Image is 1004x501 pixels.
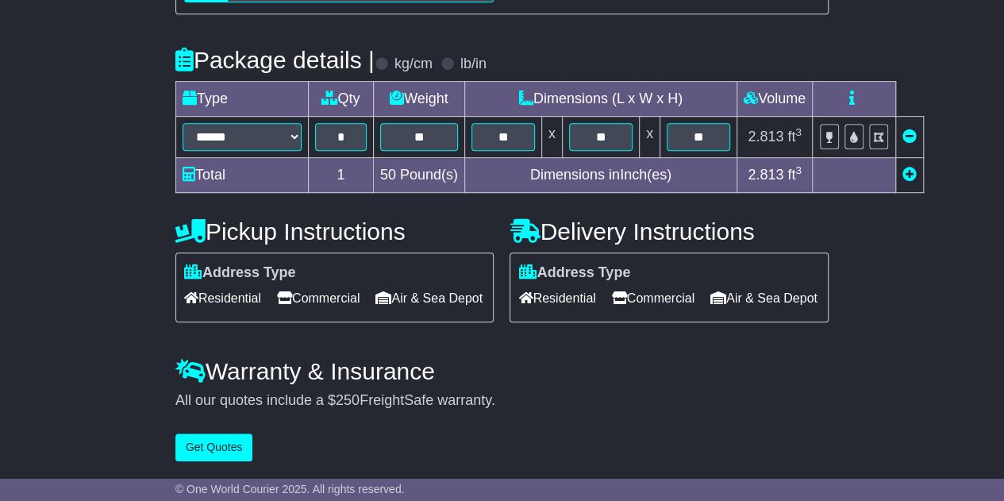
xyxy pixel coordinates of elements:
sup: 3 [795,164,802,176]
label: Address Type [518,264,630,282]
span: 2.813 [748,129,783,145]
span: Residential [518,286,595,310]
td: Weight [373,82,464,117]
td: Dimensions in Inch(es) [464,158,737,193]
span: ft [787,129,802,145]
sup: 3 [795,126,802,138]
span: © One World Courier 2025. All rights reserved. [175,483,405,495]
td: Pound(s) [373,158,464,193]
span: ft [787,167,802,183]
div: All our quotes include a $ FreightSafe warranty. [175,392,829,410]
span: 50 [380,167,396,183]
td: Volume [737,82,812,117]
span: Residential [184,286,261,310]
label: lb/in [460,56,487,73]
label: kg/cm [394,56,433,73]
a: Add new item [902,167,917,183]
h4: Pickup Instructions [175,218,494,245]
td: Dimensions (L x W x H) [464,82,737,117]
label: Address Type [184,264,296,282]
span: Air & Sea Depot [710,286,817,310]
a: Remove this item [902,129,917,145]
td: x [541,117,562,158]
span: Commercial [612,286,694,310]
span: Commercial [277,286,360,310]
h4: Package details | [175,47,375,73]
td: Total [175,158,308,193]
td: 1 [308,158,373,193]
td: Qty [308,82,373,117]
h4: Delivery Instructions [510,218,829,245]
span: 2.813 [748,167,783,183]
button: Get Quotes [175,434,253,461]
td: x [639,117,660,158]
h4: Warranty & Insurance [175,358,829,384]
td: Type [175,82,308,117]
span: Air & Sea Depot [375,286,483,310]
span: 250 [336,392,360,408]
